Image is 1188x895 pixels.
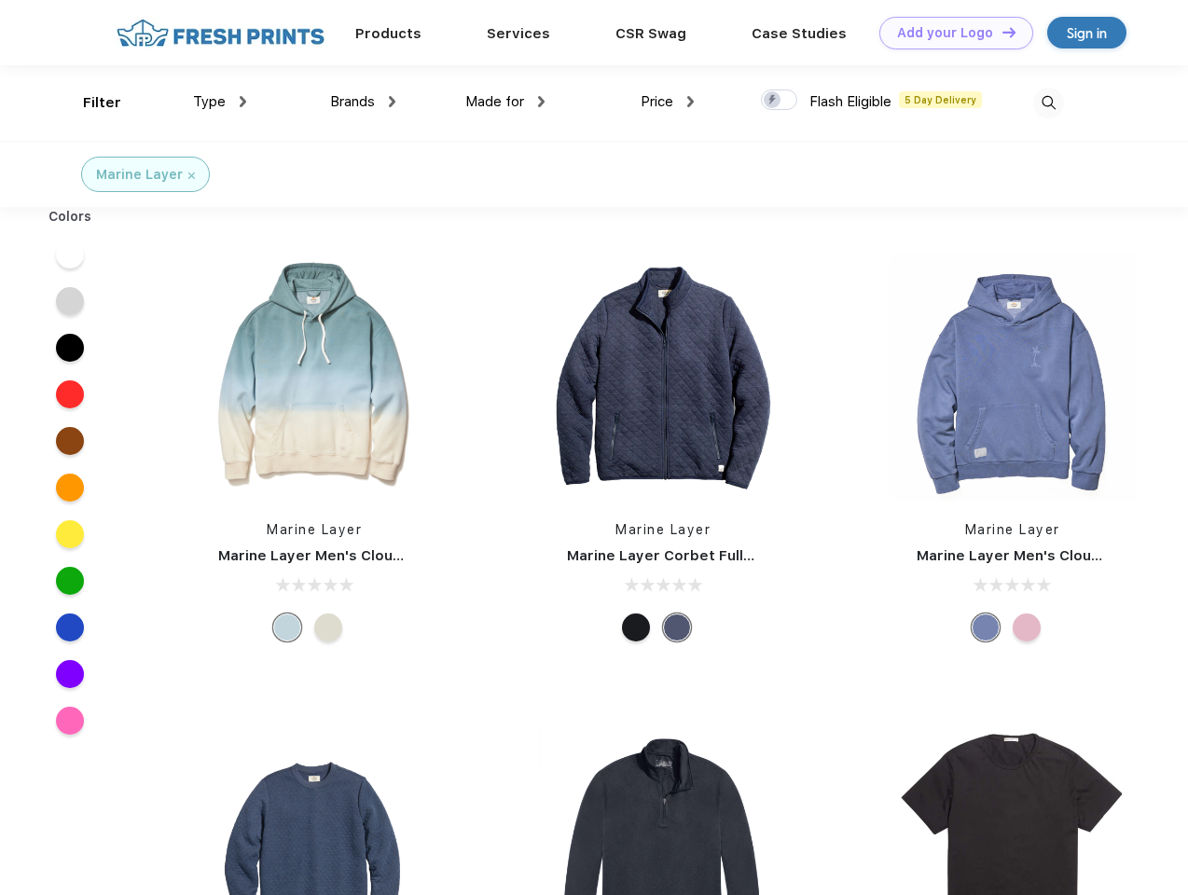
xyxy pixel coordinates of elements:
[83,92,121,114] div: Filter
[240,96,246,107] img: dropdown.png
[897,25,993,41] div: Add your Logo
[965,522,1060,537] a: Marine Layer
[218,547,522,564] a: Marine Layer Men's Cloud 9 Fleece Hoodie
[641,93,673,110] span: Price
[899,91,982,108] span: 5 Day Delivery
[538,96,545,107] img: dropdown.png
[389,96,395,107] img: dropdown.png
[193,93,226,110] span: Type
[539,254,787,502] img: func=resize&h=266
[314,613,342,641] div: Navy/Cream
[615,522,711,537] a: Marine Layer
[1067,22,1107,44] div: Sign in
[1002,27,1015,37] img: DT
[889,254,1137,502] img: func=resize&h=266
[663,613,691,641] div: Navy
[622,613,650,641] div: Black
[972,613,1000,641] div: Vintage Indigo
[273,613,301,641] div: Cool Ombre
[487,25,550,42] a: Services
[111,17,330,49] img: fo%20logo%202.webp
[687,96,694,107] img: dropdown.png
[188,172,195,179] img: filter_cancel.svg
[330,93,375,110] span: Brands
[1033,88,1064,118] img: desktop_search.svg
[615,25,686,42] a: CSR Swag
[809,93,891,110] span: Flash Eligible
[35,207,106,227] div: Colors
[567,547,825,564] a: Marine Layer Corbet Full-Zip Jacket
[96,165,183,185] div: Marine Layer
[190,254,438,502] img: func=resize&h=266
[1013,613,1041,641] div: Lilas
[465,93,524,110] span: Made for
[1047,17,1126,48] a: Sign in
[355,25,421,42] a: Products
[267,522,362,537] a: Marine Layer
